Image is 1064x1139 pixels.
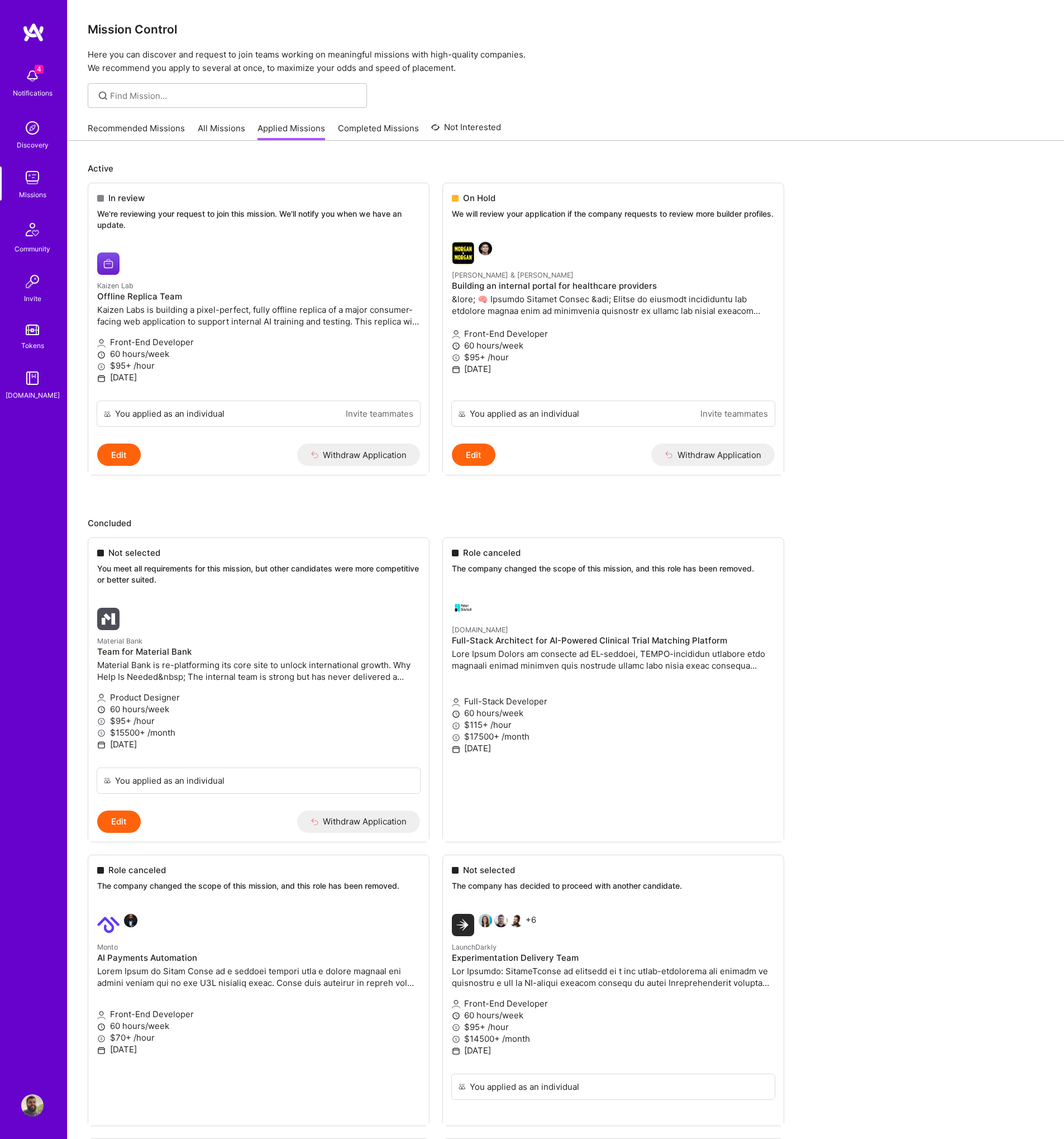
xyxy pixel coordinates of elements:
[257,122,325,141] a: Applied Missions
[452,293,775,317] p: &lore; 🧠 Ipsumdo Sitamet Consec &adi; Elitse do eiusmodt incididuntu lab etdolore magnaa enim ad ...
[97,351,106,359] i: icon Clock
[97,563,420,585] p: You meet all requirements for this mission, but other candidates were more competitive or better ...
[452,281,775,291] h4: Building an internal portal for healthcare providers
[97,738,420,750] p: [DATE]
[97,208,420,230] p: We're reviewing your request to join this mission. We'll notify you when we have an update.
[470,408,579,420] div: You applied as an individual
[97,252,120,275] img: Kaizen Lab company logo
[15,243,50,255] div: Community
[97,692,420,703] p: Product Designer
[443,233,784,401] a: Morgan & Morgan company logoWesley Berredo[PERSON_NAME] & [PERSON_NAME]Building an internal porta...
[21,340,44,351] div: Tokens
[21,166,44,189] img: teamwork
[700,408,768,420] a: Invite teammates
[88,48,1044,75] p: Here you can discover and request to join teams working on meaningful missions with high-quality ...
[115,775,225,787] div: You applied as an individual
[346,408,413,420] a: Invite teammates
[97,715,420,727] p: $95+ /hour
[338,122,419,141] a: Completed Missions
[452,340,775,351] p: 60 hours/week
[97,89,109,102] i: icon SearchGrey
[6,389,60,401] div: [DOMAIN_NAME]
[97,292,420,302] h4: Offline Replica Team
[97,360,420,371] p: $95+ /hour
[18,1094,46,1117] a: User Avatar
[97,608,120,630] img: Material Bank company logo
[452,354,460,362] i: icon MoneyGray
[35,65,44,74] span: 4
[97,703,420,715] p: 60 hours/week
[452,330,460,339] i: icon Applicant
[97,374,106,383] i: icon Calendar
[297,444,421,466] button: Withdraw Application
[13,87,53,99] div: Notifications
[198,122,245,141] a: All Missions
[21,1094,44,1117] img: User Avatar
[452,342,460,350] i: icon Clock
[297,811,421,833] button: Withdraw Application
[108,192,145,204] span: In review
[431,121,501,141] a: Not Interested
[108,547,160,559] span: Not selected
[24,293,41,304] div: Invite
[452,271,574,279] small: [PERSON_NAME] & [PERSON_NAME]
[21,270,44,293] img: Invite
[452,328,775,340] p: Front-End Developer
[88,599,429,768] a: Material Bank company logoMaterial BankTeam for Material BankMaterial Bank is re-platforming its ...
[97,637,142,645] small: Material Bank
[452,365,460,374] i: icon Calendar
[452,444,495,466] button: Edit
[110,90,359,102] input: Find Mission...
[88,517,1044,529] p: Concluded
[97,741,106,749] i: icon Calendar
[19,189,46,201] div: Missions
[21,367,44,389] img: guide book
[21,65,44,87] img: bell
[97,363,106,371] i: icon MoneyGray
[452,351,775,363] p: $95+ /hour
[97,282,133,290] small: Kaizen Lab
[88,122,185,141] a: Recommended Missions
[19,216,46,243] img: Community
[97,444,141,466] button: Edit
[26,325,39,335] img: tokens
[17,139,49,151] div: Discovery
[479,242,492,255] img: Wesley Berredo
[97,659,420,683] p: Material Bank is re-platforming its core site to unlock international growth. Why Help Is Needed&...
[651,444,775,466] button: Withdraw Application
[97,339,106,347] i: icon Applicant
[97,336,420,348] p: Front-End Developer
[463,192,495,204] span: On Hold
[452,242,474,264] img: Morgan & Morgan company logo
[88,244,429,401] a: Kaizen Lab company logoKaizen LabOffline Replica TeamKaizen Labs is building a pixel-perfect, ful...
[97,729,106,737] i: icon MoneyGray
[452,208,775,220] p: We will review your application if the company requests to review more builder profiles.
[452,363,775,375] p: [DATE]
[97,371,420,383] p: [DATE]
[22,22,45,42] img: logo
[97,304,420,327] p: Kaizen Labs is building a pixel-perfect, fully offline replica of a major consumer-facing web app...
[97,717,106,726] i: icon MoneyGray
[88,22,1044,36] h3: Mission Control
[97,348,420,360] p: 60 hours/week
[97,647,420,657] h4: Team for Material Bank
[88,163,1044,174] p: Active
[97,811,141,833] button: Edit
[115,408,225,420] div: You applied as an individual
[97,706,106,714] i: icon Clock
[21,117,44,139] img: discovery
[97,694,106,702] i: icon Applicant
[97,727,420,738] p: $15500+ /month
